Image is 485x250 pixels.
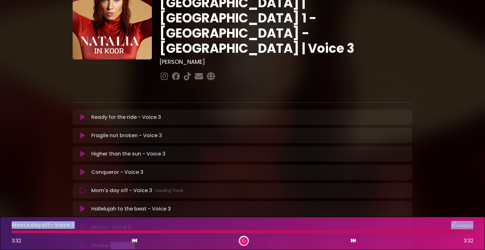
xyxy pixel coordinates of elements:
[12,221,74,229] p: Mom's day off - Voice 3
[91,113,161,121] p: Ready for the ride - Voice 3
[159,58,412,65] h3: [PERSON_NAME]
[464,237,473,245] span: 3:32
[451,221,473,229] img: songbox-logo-white.png
[91,205,171,213] p: Hallelujah to the beat - Voice 3
[12,237,21,244] span: 3:32
[91,150,165,158] p: Higher than the sun - Voice 3
[91,187,186,194] p: Mom's day off - Voice 3
[155,188,186,193] span: Loading Track...
[91,132,162,139] p: Fragile not broken - Voice 3
[91,168,143,176] p: Conqueror - Voice 3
